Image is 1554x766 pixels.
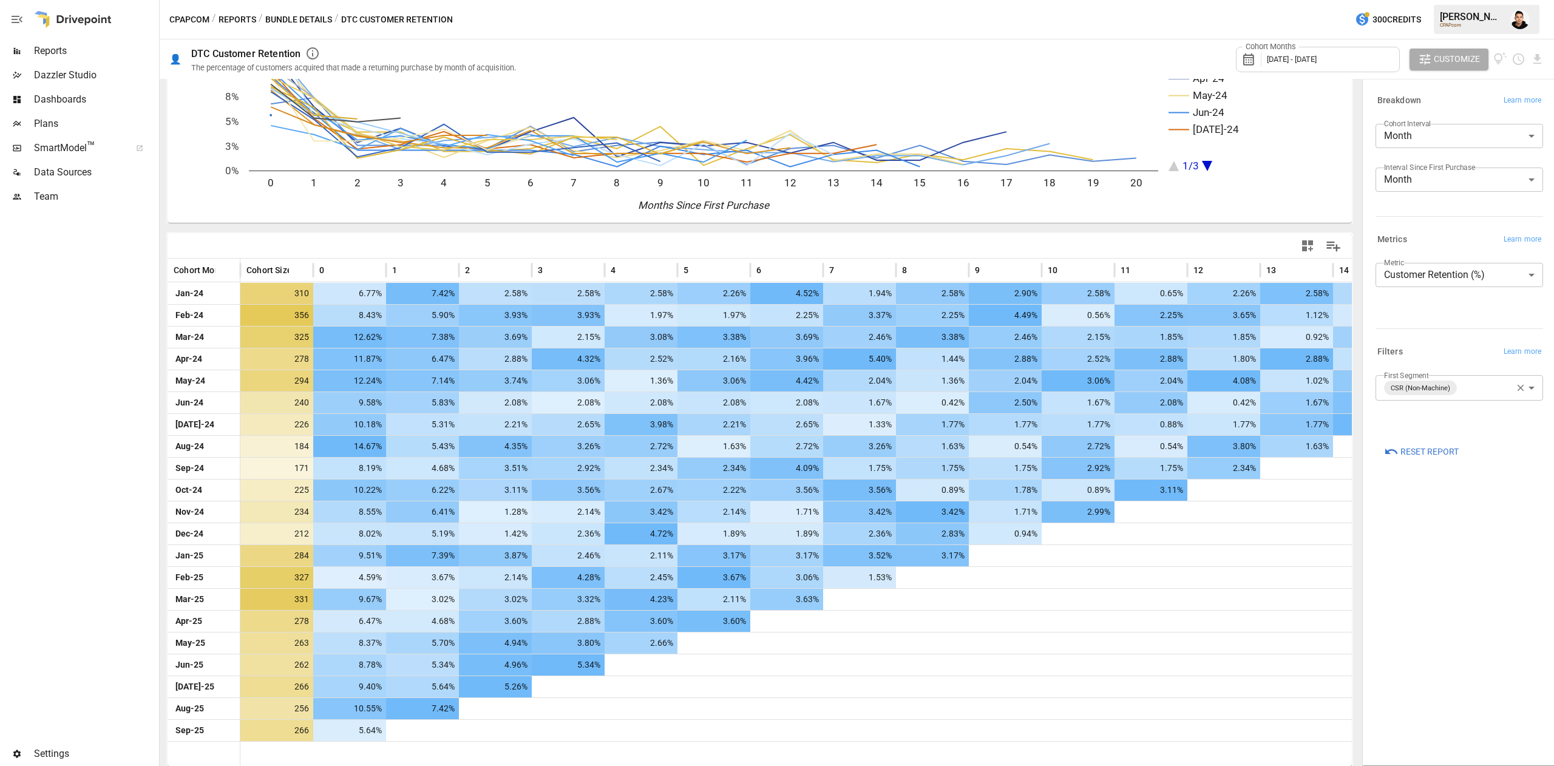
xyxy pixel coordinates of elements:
[246,392,311,413] span: 240
[611,305,675,326] span: 1.97%
[1193,392,1258,413] span: 0.42%
[902,501,966,523] span: 3.42%
[1339,392,1403,413] span: 2.08%
[465,392,529,413] span: 2.08%
[611,414,675,435] span: 3.98%
[1266,264,1276,276] span: 13
[1400,444,1459,459] span: Reset Report
[975,392,1039,413] span: 2.50%
[975,305,1039,326] span: 4.49%
[1243,41,1299,52] label: Cohort Months
[225,140,239,152] text: 3%
[1350,8,1426,31] button: 300Credits
[1048,264,1057,276] span: 10
[914,177,926,189] text: 15
[829,392,894,413] span: 1.67%
[1377,345,1403,359] h6: Filters
[1048,501,1112,523] span: 2.99%
[827,177,840,189] text: 13
[174,305,234,326] span: Feb-24
[392,523,456,544] span: 5.19%
[1410,49,1488,70] button: Customize
[975,264,980,276] span: 9
[1339,327,1403,348] span: 1.54%
[1350,262,1367,279] button: Sort
[1386,381,1455,395] span: CSR (Non-Machine)
[1377,94,1421,107] h6: Breakdown
[319,436,384,457] span: 14.67%
[246,283,311,304] span: 310
[1048,414,1112,435] span: 1.77%
[217,262,234,279] button: Sort
[465,264,470,276] span: 2
[902,480,966,501] span: 0.89%
[1193,72,1224,84] text: Apr-24
[975,501,1039,523] span: 1.71%
[392,501,456,523] span: 6.41%
[829,480,894,501] span: 3.56%
[1372,12,1421,27] span: 300 Credits
[684,414,748,435] span: 2.21%
[1384,118,1431,129] label: Cohort Interval
[319,523,384,544] span: 8.02%
[1339,264,1349,276] span: 14
[1266,436,1331,457] span: 1.63%
[1440,11,1503,22] div: [PERSON_NAME]
[975,480,1039,501] span: 1.78%
[246,327,311,348] span: 325
[829,501,894,523] span: 3.42%
[829,327,894,348] span: 2.46%
[611,264,616,276] span: 4
[829,458,894,479] span: 1.75%
[957,177,969,189] text: 16
[611,480,675,501] span: 2.67%
[259,12,263,27] div: /
[902,436,966,457] span: 1.63%
[829,348,894,370] span: 5.40%
[835,262,852,279] button: Sort
[290,262,307,279] button: Sort
[225,115,239,127] text: 5%
[246,370,311,391] span: 294
[617,262,634,279] button: Sort
[1266,348,1331,370] span: 2.88%
[1504,346,1541,358] span: Learn more
[1121,392,1185,413] span: 2.08%
[756,458,821,479] span: 4.09%
[870,177,883,189] text: 14
[1121,436,1185,457] span: 0.54%
[1384,257,1404,268] label: Metric
[571,177,577,189] text: 7
[1193,370,1258,391] span: 4.08%
[319,283,384,304] span: 6.77%
[1204,262,1221,279] button: Sort
[392,458,456,479] span: 4.68%
[684,436,748,457] span: 1.63%
[902,327,966,348] span: 3.38%
[1320,232,1347,260] button: Manage Columns
[246,305,311,326] span: 356
[246,264,292,276] span: Cohort Size
[1121,458,1185,479] span: 1.75%
[684,392,748,413] span: 2.08%
[465,327,529,348] span: 3.69%
[1193,414,1258,435] span: 1.77%
[1530,52,1544,66] button: Download report
[174,327,234,348] span: Mar-24
[1266,327,1331,348] span: 0.92%
[471,262,488,279] button: Sort
[246,414,311,435] span: 226
[902,392,966,413] span: 0.42%
[392,305,456,326] span: 5.90%
[1193,89,1227,101] text: May-24
[1376,263,1543,287] div: Customer Retention (%)
[1121,348,1185,370] span: 2.88%
[325,262,342,279] button: Sort
[829,414,894,435] span: 1.33%
[684,327,748,348] span: 3.38%
[1121,283,1185,304] span: 0.65%
[1130,177,1142,189] text: 20
[1266,305,1331,326] span: 1.12%
[34,44,157,58] span: Reports
[538,414,602,435] span: 2.65%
